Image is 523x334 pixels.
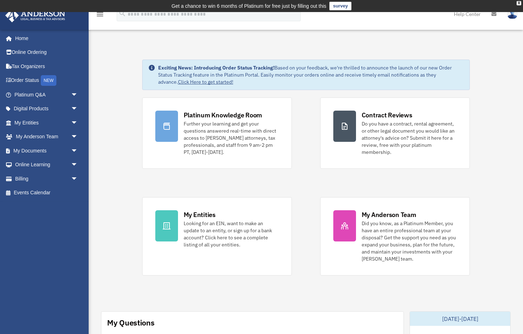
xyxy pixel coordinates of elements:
a: Digital Productsarrow_drop_down [5,102,89,116]
span: arrow_drop_down [71,144,85,158]
div: close [517,1,521,5]
a: Online Learningarrow_drop_down [5,158,89,172]
a: My Documentsarrow_drop_down [5,144,89,158]
a: My Anderson Team Did you know, as a Platinum Member, you have an entire professional team at your... [320,197,470,275]
a: My Anderson Teamarrow_drop_down [5,130,89,144]
i: menu [96,10,104,18]
img: User Pic [507,9,518,19]
span: arrow_drop_down [71,172,85,186]
div: My Anderson Team [362,210,416,219]
div: Looking for an EIN, want to make an update to an entity, or sign up for a bank account? Click her... [184,220,279,248]
i: search [118,10,126,17]
a: Tax Organizers [5,59,89,73]
div: My Entities [184,210,216,219]
span: arrow_drop_down [71,158,85,172]
a: Events Calendar [5,186,89,200]
a: Order StatusNEW [5,73,89,88]
div: NEW [41,75,56,86]
div: Based on your feedback, we're thrilled to announce the launch of our new Order Status Tracking fe... [158,64,464,85]
a: My Entities Looking for an EIN, want to make an update to an entity, or sign up for a bank accoun... [142,197,292,275]
a: Click Here to get started! [178,79,233,85]
span: arrow_drop_down [71,116,85,130]
span: arrow_drop_down [71,130,85,144]
div: My Questions [107,317,155,328]
div: Get a chance to win 6 months of Platinum for free just by filling out this [172,2,327,10]
img: Anderson Advisors Platinum Portal [3,9,67,22]
div: Did you know, as a Platinum Member, you have an entire professional team at your disposal? Get th... [362,220,457,262]
span: arrow_drop_down [71,102,85,116]
a: Platinum Knowledge Room Further your learning and get your questions answered real-time with dire... [142,98,292,169]
div: Platinum Knowledge Room [184,111,262,119]
a: Home [5,31,85,45]
div: Contract Reviews [362,111,412,119]
a: My Entitiesarrow_drop_down [5,116,89,130]
a: menu [96,12,104,18]
a: Online Ordering [5,45,89,60]
strong: Exciting News: Introducing Order Status Tracking! [158,65,274,71]
div: [DATE]-[DATE] [410,312,510,326]
a: survey [329,2,351,10]
a: Billingarrow_drop_down [5,172,89,186]
div: Do you have a contract, rental agreement, or other legal document you would like an attorney's ad... [362,120,457,156]
a: Platinum Q&Aarrow_drop_down [5,88,89,102]
span: arrow_drop_down [71,88,85,102]
div: Further your learning and get your questions answered real-time with direct access to [PERSON_NAM... [184,120,279,156]
a: Contract Reviews Do you have a contract, rental agreement, or other legal document you would like... [320,98,470,169]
